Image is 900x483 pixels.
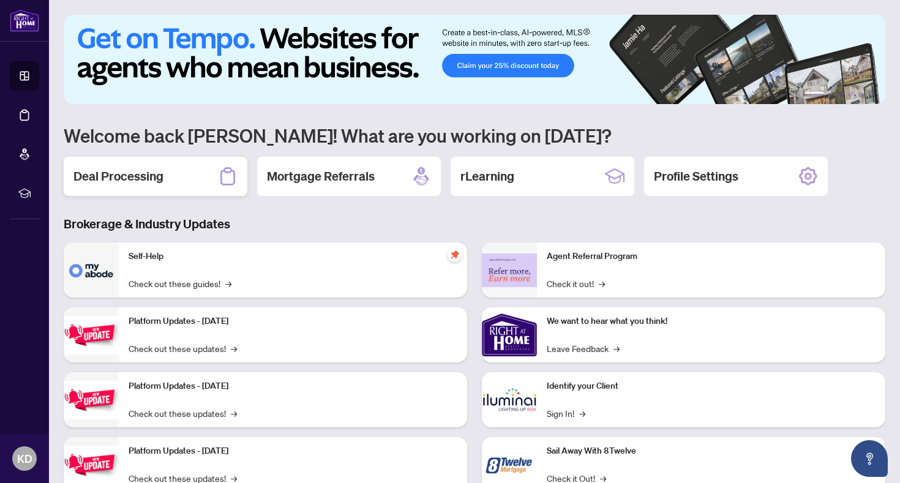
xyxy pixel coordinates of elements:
[547,380,876,393] p: Identify your Client
[547,444,876,458] p: Sail Away With 8Twelve
[64,124,885,147] h1: Welcome back [PERSON_NAME]! What are you working on [DATE]?
[613,342,620,355] span: →
[225,277,231,290] span: →
[64,242,119,298] img: Self-Help
[129,444,457,458] p: Platform Updates - [DATE]
[460,168,514,185] h2: rLearning
[129,380,457,393] p: Platform Updates - [DATE]
[73,168,163,185] h2: Deal Processing
[482,253,537,287] img: Agent Referral Program
[129,406,237,420] a: Check out these updates!→
[482,372,537,427] img: Identify your Client
[851,440,888,477] button: Open asap
[547,342,620,355] a: Leave Feedback→
[482,307,537,362] img: We want to hear what you think!
[849,92,853,97] button: 4
[599,277,605,290] span: →
[267,168,375,185] h2: Mortgage Referrals
[654,168,738,185] h2: Profile Settings
[829,92,834,97] button: 2
[858,92,863,97] button: 5
[129,342,237,355] a: Check out these updates!→
[129,250,457,263] p: Self-Help
[547,250,876,263] p: Agent Referral Program
[804,92,824,97] button: 1
[64,215,885,233] h3: Brokerage & Industry Updates
[129,315,457,328] p: Platform Updates - [DATE]
[129,277,231,290] a: Check out these guides!→
[547,406,585,420] a: Sign In!→
[547,315,876,328] p: We want to hear what you think!
[64,316,119,354] img: Platform Updates - July 21, 2025
[64,381,119,419] img: Platform Updates - July 8, 2025
[231,406,237,420] span: →
[839,92,844,97] button: 3
[448,247,462,262] span: pushpin
[17,450,32,467] span: KD
[231,342,237,355] span: →
[868,92,873,97] button: 6
[64,15,885,104] img: Slide 0
[579,406,585,420] span: →
[547,277,605,290] a: Check it out!→
[10,9,39,32] img: logo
